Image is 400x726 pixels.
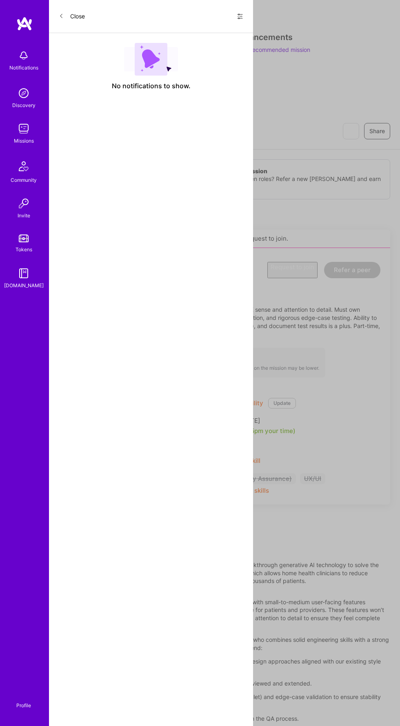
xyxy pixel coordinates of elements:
[14,156,33,176] img: Community
[16,265,32,281] img: guide book
[13,693,34,710] a: Profile
[16,47,32,64] img: bell
[11,176,37,184] div: Community
[16,85,32,101] img: discovery
[19,235,29,242] img: tokens
[12,101,36,109] div: Discovery
[9,64,38,72] div: Notifications
[16,195,32,212] img: Invite
[4,281,44,290] div: [DOMAIN_NAME]
[16,16,33,31] img: logo
[14,137,34,145] div: Missions
[16,121,32,137] img: teamwork
[16,246,32,254] div: Tokens
[16,701,31,710] div: Profile
[124,43,178,76] img: empty
[59,10,85,23] button: Close
[112,82,191,90] span: No notifications to show.
[18,212,30,220] div: Invite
